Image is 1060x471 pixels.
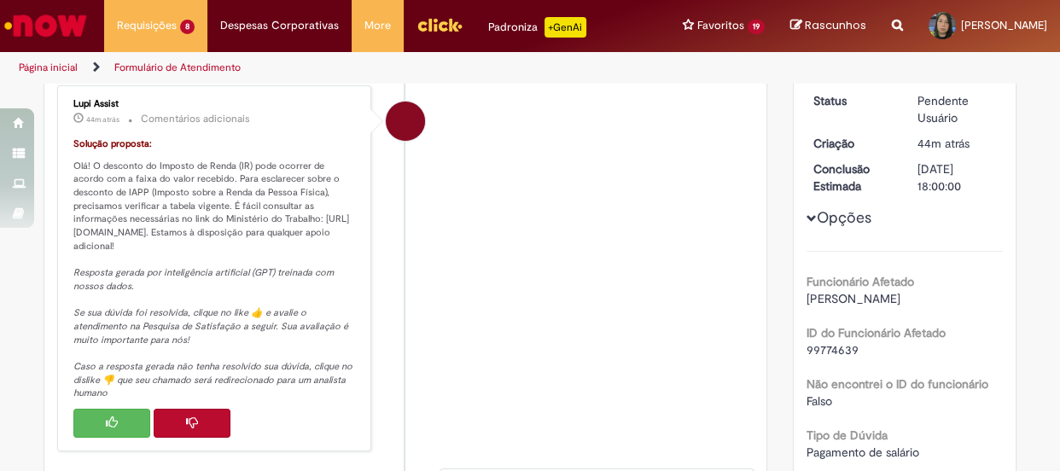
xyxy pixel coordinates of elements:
[117,17,177,34] span: Requisições
[73,137,358,400] p: Olá! O desconto do Imposto de Renda (IR) pode ocorrer de acordo com a faixa do valor recebido. Pa...
[86,114,119,125] time: 01/09/2025 08:38:43
[19,61,78,74] a: Página inicial
[961,18,1047,32] span: [PERSON_NAME]
[748,20,765,34] span: 19
[488,17,586,38] div: Padroniza
[807,393,832,409] span: Falso
[141,112,250,126] small: Comentários adicionais
[917,135,997,152] div: 01/09/2025 08:38:04
[801,92,906,109] dt: Status
[805,17,866,33] span: Rascunhos
[917,136,970,151] time: 01/09/2025 08:38:04
[917,92,997,126] div: Pendente Usuário
[180,20,195,34] span: 8
[790,18,866,34] a: Rascunhos
[807,427,888,443] b: Tipo de Dúvida
[73,137,152,150] font: Solução proposta:
[73,99,358,109] div: Lupi Assist
[2,9,90,43] img: ServiceNow
[801,135,906,152] dt: Criação
[220,17,339,34] span: Despesas Corporativas
[917,160,997,195] div: [DATE] 18:00:00
[73,266,355,399] em: Resposta gerada por inteligência artificial (GPT) treinada com nossos dados. Se sua dúvida foi re...
[807,376,988,392] b: Não encontrei o ID do funcionário
[364,17,391,34] span: More
[114,61,241,74] a: Formulário de Atendimento
[801,160,906,195] dt: Conclusão Estimada
[416,12,463,38] img: click_logo_yellow_360x200.png
[807,445,919,460] span: Pagamento de salário
[697,17,744,34] span: Favoritos
[807,291,900,306] span: [PERSON_NAME]
[807,342,859,358] span: 99774639
[13,52,694,84] ul: Trilhas de página
[917,136,970,151] span: 44m atrás
[545,17,586,38] p: +GenAi
[386,102,425,141] div: Lupi Assist
[86,114,119,125] span: 44m atrás
[807,274,914,289] b: Funcionário Afetado
[807,325,946,340] b: ID do Funcionário Afetado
